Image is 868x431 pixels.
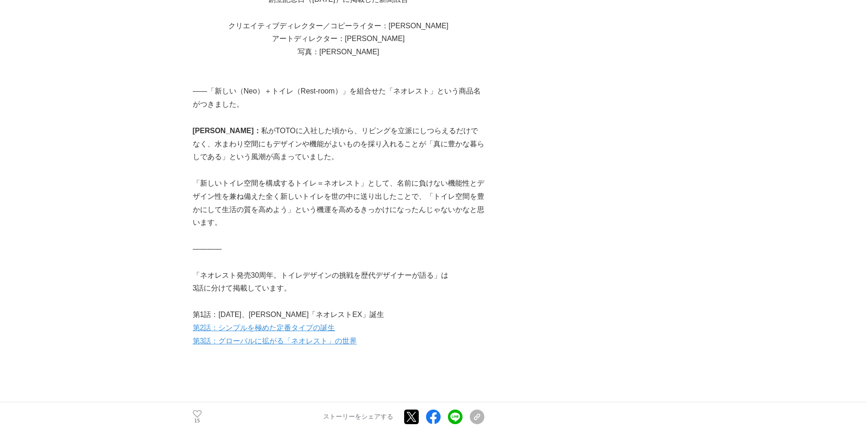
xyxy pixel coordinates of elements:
p: 私がTOTOに入社した頃から、リビングを立派にしつらえるだけでなく、水まわり空間にもデザインや機能がよいものを採り入れることが「真に豊かな暮らしである」という風潮が高まっていました。 [193,125,484,164]
p: クリエイティブディレクター／コピーライター：[PERSON_NAME] [193,20,484,33]
p: アートディレクター：[PERSON_NAME] [193,32,484,46]
p: ストーリーをシェアする [323,413,393,421]
p: 写真：[PERSON_NAME] [193,46,484,59]
p: 「ネオレスト発売30周年。トイレデザインの挑戦を歴代デザイナーが語る」は [193,269,484,282]
p: 15 [193,419,202,423]
p: 3話に分けて掲載しています。 [193,282,484,295]
p: 第1話：[DATE]、[PERSON_NAME]「ネオレストEX」誕生 [193,308,484,322]
a: 第3話：グローバルに拡がる「ネオレスト」の世界 [193,337,357,345]
p: ―――― [193,243,484,256]
strong: [PERSON_NAME]： [193,127,261,135]
p: ――「新しい（Neo）＋トイレ（Rest-room）」を組合せた「ネオレスト」という商品名がつきました。 [193,85,484,111]
p: 「新しいトイレ空間を構成するトイレ＝ネオレスト」として、名前に負けない機能性とデザイン性を兼ね備えた全く新しいトイレを世の中に送り出したことで、「トイレ空間を豊かにして生活の質を高めよう」という... [193,177,484,229]
a: 第2話：シンプルを極めた定番タイプの誕生 [193,324,335,332]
